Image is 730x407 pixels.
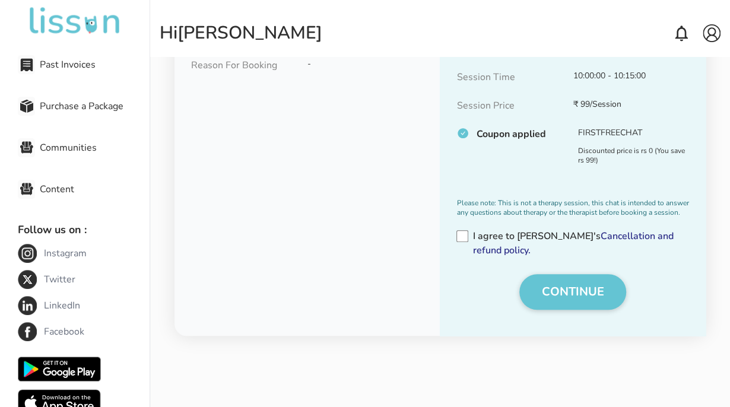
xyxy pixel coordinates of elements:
img: Facebook [18,322,37,341]
span: Twitter [44,272,75,287]
img: Google Play Store [18,354,101,384]
p: FIRSTFREECHAT [577,127,642,139]
img: Twitter [18,270,37,289]
button: CONTINUE [519,274,626,310]
a: Google Play Store [18,354,101,388]
a: FacebookFacebook [18,322,150,341]
span: LinkedIn [44,298,80,313]
div: Hi [PERSON_NAME] [160,23,322,44]
p: Session Price [456,98,570,113]
a: TwitterTwitter [18,270,150,289]
span: Content [40,182,150,196]
span: Facebook [44,325,84,339]
a: InstagramInstagram [18,244,150,263]
img: account.svg [703,24,721,42]
img: Purchase a Package [20,100,33,113]
span: I agree to [PERSON_NAME]'s [473,230,601,243]
p: Coupon applied [477,127,578,141]
img: Image Description [456,127,469,139]
img: LinkedIn [18,296,37,315]
p: Discounted price is rs 0 (You save rs 99!) [577,146,689,165]
img: Content [20,183,33,196]
p: Reason For Booking [191,58,305,72]
p: Follow us on : [18,221,150,238]
p: - [307,58,424,70]
img: Past Invoices [20,58,33,71]
img: undefined [27,7,122,36]
span: Communities [40,141,150,155]
p: Session Time [456,70,570,84]
a: LinkedInLinkedIn [18,296,150,315]
span: Past Invoices [40,58,150,72]
img: Instagram [18,244,37,263]
p: ₹ 99/Session [573,98,689,110]
span: Instagram [44,246,87,260]
span: Purchase a Package [40,99,150,113]
img: Communities [20,141,33,154]
p: 10:00:00 - 10:15:00 [573,70,689,82]
p: Please note: This is not a therapy session, this chat is intended to answer any questions about t... [456,198,689,217]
